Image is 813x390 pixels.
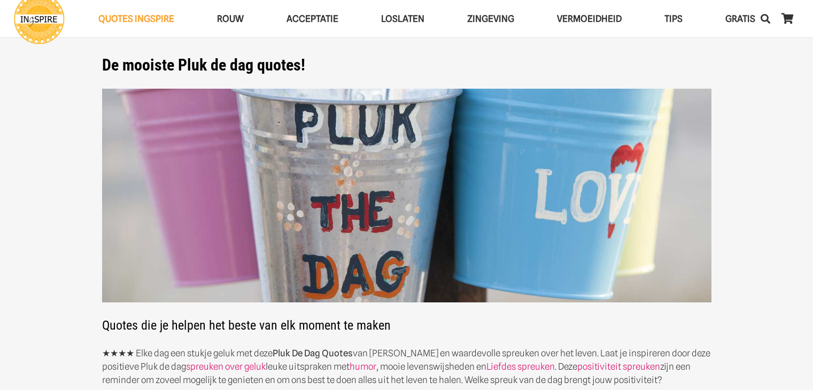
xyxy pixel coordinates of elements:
[704,5,777,33] a: GRATISGRATIS Menu
[273,348,353,358] strong: Pluk De Dag Quotes
[664,13,683,24] span: TIPS
[486,361,555,372] a: Liefdes spreuken
[725,13,755,24] span: GRATIS
[196,5,265,33] a: ROUWROUW Menu
[265,5,360,33] a: AcceptatieAcceptatie Menu
[381,13,424,24] span: Loslaten
[350,361,376,372] a: humor
[577,361,660,372] a: positiviteit spreuken
[98,13,174,24] span: QUOTES INGSPIRE
[755,5,776,32] a: Zoeken
[102,89,711,303] img: Pluk de dag quotes! - kijk snel op ingspire.nl
[360,5,446,33] a: LoslatenLoslaten Menu
[643,5,704,33] a: TIPSTIPS Menu
[446,5,536,33] a: ZingevingZingeving Menu
[77,5,196,33] a: QUOTES INGSPIREQUOTES INGSPIRE Menu
[102,56,711,75] h1: De mooiste Pluk de dag quotes!
[287,13,338,24] span: Acceptatie
[102,89,711,333] h2: Quotes die je helpen het beste van elk moment te maken
[217,13,244,24] span: ROUW
[557,13,622,24] span: VERMOEIDHEID
[467,13,514,24] span: Zingeving
[186,361,266,372] a: spreuken over geluk
[102,347,711,387] p: ★★★★ Elke dag een stukje geluk met deze van [PERSON_NAME] en waardevolle spreuken over het leven....
[536,5,643,33] a: VERMOEIDHEIDVERMOEIDHEID Menu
